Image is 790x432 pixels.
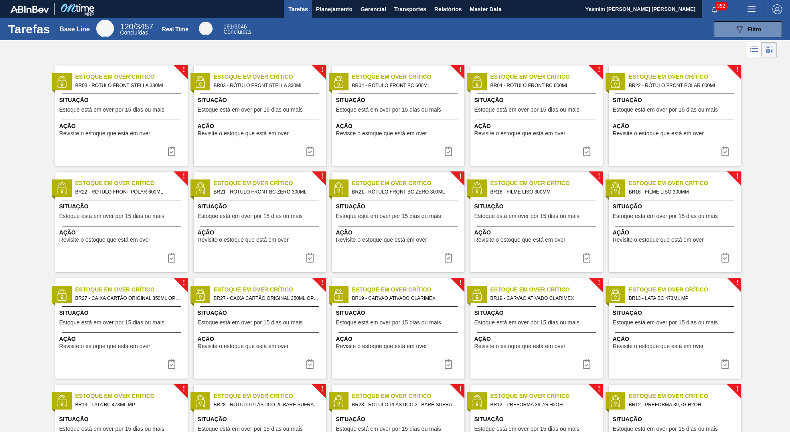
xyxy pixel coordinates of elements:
span: ! [321,67,323,73]
span: Estoque está em over por 15 dias ou mais [474,213,579,219]
span: ! [736,386,738,392]
span: BR28 - RÓTULO PLÁSTICO 2L BARÉ SUFRAMA AH [214,400,320,409]
span: ! [182,173,185,179]
span: BR12 - PREFORMA 39,7G H2OH [629,400,735,409]
img: icon-task complete [720,147,730,156]
span: BR27 - CAIXA CARTÃO ORIGINAL 350ML OPEN CORNER [214,294,320,303]
img: status [194,76,206,88]
span: / 3457 [120,22,153,31]
span: Ação [336,228,462,237]
span: Estoque em Over Crítico [490,392,603,400]
span: Estoque em Over Crítico [352,392,464,400]
div: Completar tarefa: 30264369 [300,250,320,266]
img: status [471,289,483,301]
span: BR16 - FILME LISO 300MM [629,187,735,196]
span: Estoque em Over Crítico [75,392,188,400]
span: Estoque em Over Crítico [214,179,326,187]
span: Estoque em Over Crítico [214,73,326,81]
img: status [609,395,621,407]
span: Ação [198,122,324,130]
div: Base Line [120,23,153,35]
div: Visão em Cards [762,42,777,57]
img: icon-task complete [167,359,176,369]
span: BR22 - RÓTULO FRONT POLAR 600ML [629,81,735,90]
div: Base Line [59,26,90,33]
div: Completar tarefa: 30264372 [439,356,458,372]
img: icon-task complete [720,359,730,369]
span: Revisite o estoque que está em over [198,343,289,349]
span: Situação [336,415,462,424]
span: BR27 - CAIXA CARTÃO ORIGINAL 350ML OPEN CORNER [75,294,181,303]
span: Revisite o estoque que está em over [59,130,150,137]
span: Ação [474,122,601,130]
button: icon-task complete [439,250,458,266]
button: icon-task complete [577,250,596,266]
img: TNhmsLtSVTkK8tSr43FrP2fwEKptu5GPRR3wAAAABJRU5ErkJggg== [10,6,49,13]
img: status [194,395,206,407]
span: Situação [613,309,739,317]
span: Revisite o estoque que está em over [59,237,150,243]
span: Estoque está em over por 15 dias ou mais [59,426,164,432]
span: Situação [336,96,462,104]
div: Completar tarefa: 30264368 [715,143,735,159]
span: Situação [198,415,324,424]
img: status [609,76,621,88]
span: BR13 - LATA BC 473ML MP [629,294,735,303]
span: Ação [59,335,186,343]
img: icon-task complete [582,253,591,263]
img: icon-task complete [305,147,315,156]
span: Revisite o estoque que está em over [613,343,704,349]
span: Estoque está em over por 15 dias ou mais [336,426,441,432]
button: icon-task complete [300,250,320,266]
span: Relatórios [434,4,462,14]
span: Estoque está em over por 15 dias ou mais [336,213,441,219]
span: Estoque está em over por 15 dias ou mais [613,426,718,432]
span: Revisite o estoque que está em over [198,237,289,243]
button: icon-task complete [162,143,181,159]
span: Filtro [747,26,762,33]
img: status [332,182,344,194]
div: Real Time [199,22,213,35]
span: Estoque em Over Crítico [75,179,188,187]
img: icon-task complete [444,359,453,369]
span: Situação [198,202,324,211]
span: Situação [336,202,462,211]
h1: Tarefas [8,24,50,34]
span: Estoque em Over Crítico [629,285,741,294]
span: Situação [59,96,186,104]
img: status [609,182,621,194]
span: Revisite o estoque que está em over [336,130,427,137]
div: Real Time [223,24,251,35]
span: BR21 - RÓTULO FRONT BC ZERO 300ML [352,187,458,196]
button: icon-task complete [439,143,458,159]
button: icon-task complete [300,356,320,372]
span: Estoque está em over por 15 dias ou mais [474,426,579,432]
img: icon-task complete [305,253,315,263]
span: ! [459,280,462,286]
span: Estoque em Over Crítico [75,285,188,294]
img: status [332,76,344,88]
span: Revisite o estoque que está em over [474,343,565,349]
span: Revisite o estoque que está em over [59,343,150,349]
span: Ação [336,122,462,130]
span: Situação [59,415,186,424]
span: Estoque em Over Crítico [490,179,603,187]
span: Situação [474,415,601,424]
img: status [56,395,68,407]
img: icon-task complete [167,253,176,263]
span: Estoque em Over Crítico [629,179,741,187]
span: ! [459,173,462,179]
span: Estoque está em over por 15 dias ou mais [613,320,718,326]
span: Estoque em Over Crítico [352,179,464,187]
img: icon-task complete [444,253,453,263]
img: status [332,289,344,301]
span: ! [321,173,323,179]
span: BR03 - RÓTULO FRONT STELLA 330ML [214,81,320,90]
span: Revisite o estoque que está em over [474,130,565,137]
img: icon-task complete [582,147,591,156]
span: BR04 - RÓTULO FRONT BC 600ML [490,81,596,90]
span: Situação [336,309,462,317]
button: Filtro [714,21,782,37]
span: Estoque em Over Crítico [75,73,188,81]
span: Master Data [470,4,501,14]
